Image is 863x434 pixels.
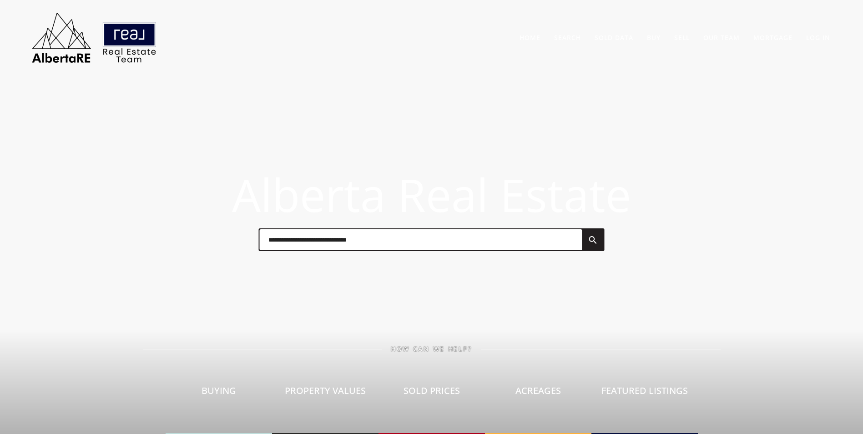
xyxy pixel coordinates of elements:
[674,33,690,42] a: Sell
[485,353,591,434] a: Acreages
[753,33,792,42] a: Mortgage
[595,33,633,42] a: Sold Data
[26,9,162,66] img: AlbertaRE Real Estate Team | Real Broker
[520,33,540,42] a: Home
[647,33,661,42] a: Buy
[806,33,830,42] a: Log In
[703,33,740,42] a: Our Team
[404,384,460,397] span: Sold Prices
[202,384,236,397] span: Buying
[554,33,581,42] a: Search
[591,353,698,434] a: Featured Listings
[379,353,485,434] a: Sold Prices
[515,384,561,397] span: Acreages
[285,384,366,397] span: Property Values
[272,353,379,434] a: Property Values
[601,384,688,397] span: Featured Listings
[166,353,272,434] a: Buying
